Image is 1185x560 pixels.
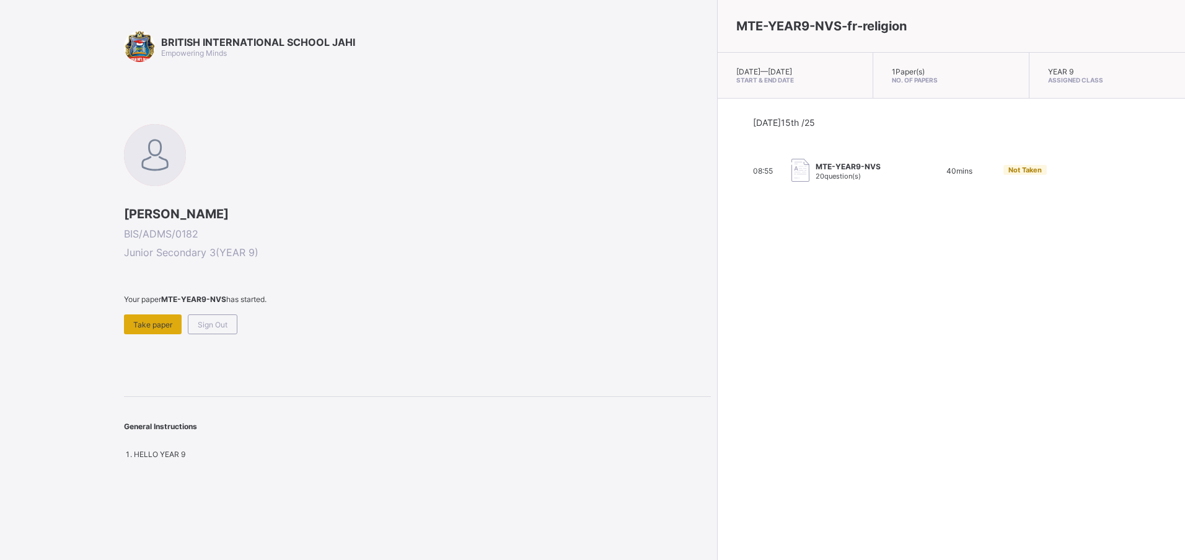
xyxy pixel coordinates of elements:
[133,320,172,329] span: Take paper
[892,67,925,76] span: 1 Paper(s)
[1048,76,1166,84] span: Assigned Class
[753,166,773,176] span: 08:55
[124,246,711,259] span: Junior Secondary 3 ( YEAR 9 )
[161,48,227,58] span: Empowering Minds
[124,207,711,221] span: [PERSON_NAME]
[1008,166,1042,174] span: Not Taken
[134,450,185,459] span: HELLO YEAR 9
[161,36,355,48] span: BRITISH INTERNATIONAL SCHOOL JAHI
[124,422,197,431] span: General Instructions
[198,320,227,329] span: Sign Out
[736,67,792,76] span: [DATE] — [DATE]
[816,162,881,171] span: MTE-YEAR9-NVS
[161,295,226,304] b: MTE-YEAR9-NVS
[892,76,1010,84] span: No. of Papers
[736,19,907,33] span: MTE-YEAR9-NVS-fr-religion
[816,172,861,180] span: 20 question(s)
[124,295,711,304] span: Your paper has started.
[124,228,711,240] span: BIS/ADMS/0182
[791,159,809,182] img: take_paper.cd97e1aca70de81545fe8e300f84619e.svg
[736,76,854,84] span: Start & End Date
[1048,67,1073,76] span: YEAR 9
[753,117,815,128] span: [DATE] 15th /25
[946,166,972,176] span: 40 mins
